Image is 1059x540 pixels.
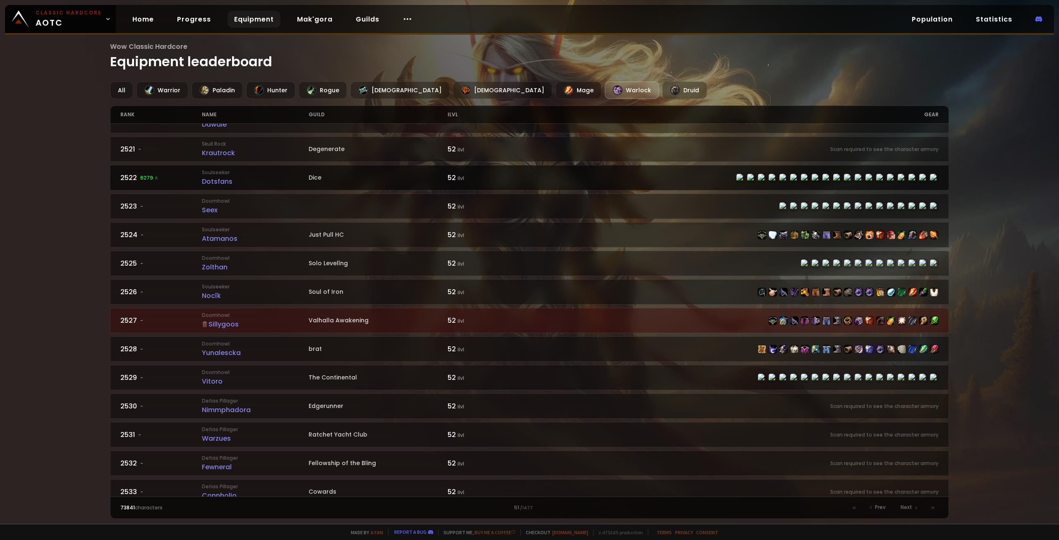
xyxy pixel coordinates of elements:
small: ilvl [458,146,464,153]
img: item-16702 [812,231,820,239]
span: v. d752d5 - production [593,529,643,535]
div: Paladin [192,82,243,99]
div: 52 [448,258,529,269]
small: Defias Pillager [202,483,308,490]
a: 2529-DoomhowlVitoroThe Continental52 ilvlitem-10041item-11196item-17732item-6097item-6900item-177... [110,365,949,390]
img: item-5976 [930,288,938,296]
div: 2527 [120,315,202,326]
small: Soulseeker [202,226,308,233]
a: Home [126,11,161,28]
small: Defias Pillager [202,426,308,433]
div: [DEMOGRAPHIC_DATA] [453,82,552,99]
img: item-19118 [919,288,927,296]
img: item-14298 [779,345,788,353]
img: item-8287 [855,345,863,353]
img: item-10807 [822,317,831,325]
div: 2528 [120,344,202,354]
div: Mage [556,82,601,99]
div: 52 [448,430,529,440]
span: Wow Classic Hardcore [110,41,949,52]
a: 2530-Defias PillagerNimmphadoraEdgerunner52 ilvlScan required to see the character armory [110,394,949,419]
span: - [140,374,143,382]
img: item-11623 [908,317,917,325]
a: Report a bug [394,529,426,535]
small: Scan required to see the character armory [830,431,939,439]
div: 52 [448,401,529,411]
div: Dice [309,173,448,182]
small: Scan required to see the character armory [830,146,939,153]
div: Valhalla Awakening [309,316,448,325]
small: Doomhowl [202,369,308,376]
div: Rogue [299,82,347,99]
small: ilvl [458,346,464,353]
a: Guilds [349,11,386,28]
div: 52 [448,372,529,383]
img: item-10504 [758,288,766,296]
div: 52 [448,487,529,497]
a: Classic HardcoreAOTC [5,5,116,33]
small: ilvl [458,317,464,324]
small: Skull Rock [202,140,308,148]
img: item-9470 [758,345,766,353]
img: item-17748 [833,317,841,325]
small: Scan required to see the character armory [830,488,939,496]
a: Buy me a coffee [474,529,515,535]
img: item-12465 [908,231,917,239]
a: 2532-Defias PillagerFewneralFellowship of the Bling52 ilvlScan required to see the character armory [110,451,949,476]
img: item-11118 [876,317,884,325]
img: item-873 [908,288,917,296]
a: 2526-SoulseekerNocîkSoul of Iron52 ilvlitem-10504item-1714item-10028item-14136item-13144item-1410... [110,279,949,305]
div: Vitoro [202,376,308,386]
span: - [140,488,143,496]
div: Just Pull HC [309,230,448,239]
div: 52 [448,201,529,211]
span: - [138,146,141,153]
small: Doomhowl [202,312,308,319]
div: Nimmphadora [202,405,308,415]
span: Checkout [520,529,588,535]
img: item-10019 [844,288,852,296]
img: item-10787 [855,231,863,239]
img: item-17707 [769,231,777,239]
span: - [140,288,143,296]
a: 2523-DoomhowlSeex52 ilvlitem-7520item-12023item-7435item-7430item-9945item-9911item-4047item-7525... [110,194,949,219]
img: item-8289 [822,345,831,353]
a: 2521-Skull RockKrautrockDegenerate52 ilvlScan required to see the character armory [110,137,949,162]
div: name [202,106,308,123]
img: item-10041 [758,231,766,239]
img: item-12055 [876,345,884,353]
div: Dotsfans [202,176,308,187]
div: Sillygoos [202,319,308,329]
small: ilvl [458,432,464,439]
img: item-11122 [887,317,895,325]
img: item-7522 [822,288,831,296]
div: Degenerate [309,145,448,154]
div: rank [120,106,202,123]
div: 52 [448,230,529,240]
small: ilvl [458,489,464,496]
img: item-10795 [865,317,874,325]
small: ilvl [458,460,464,467]
div: Dawdle [202,119,308,130]
img: item-11310 [779,231,788,239]
img: item-17774 [898,317,906,325]
img: item-12026 [769,345,777,353]
img: item-19121 [898,288,906,296]
div: Hunter [246,82,295,99]
img: item-1980 [855,288,863,296]
img: item-833 [887,288,895,296]
img: item-16703 [844,345,852,353]
span: - [138,431,141,439]
span: - [141,231,144,239]
div: Atamanos [202,233,308,244]
img: item-11122 [898,231,906,239]
small: Soulseeker [202,283,308,290]
img: item-15282 [930,345,938,353]
img: item-10021 [801,231,809,239]
a: Statistics [969,11,1019,28]
img: item-16696 [812,345,820,353]
a: Equipment [228,11,280,28]
img: item-2933 [865,345,874,353]
div: Soul of Iron [309,288,448,296]
div: Warrior [137,82,188,99]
